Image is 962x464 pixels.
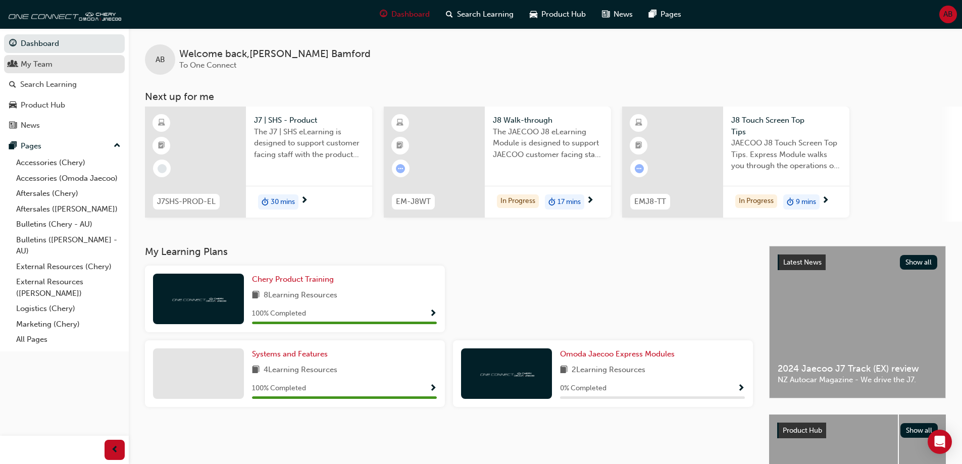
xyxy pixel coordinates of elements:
[479,369,534,378] img: oneconnect
[641,4,689,25] a: pages-iconPages
[635,117,642,130] span: learningResourceType_ELEARNING-icon
[252,349,328,358] span: Systems and Features
[614,9,633,20] span: News
[264,364,337,377] span: 4 Learning Resources
[429,307,437,320] button: Show Progress
[558,196,581,208] span: 17 mins
[271,196,295,208] span: 30 mins
[4,96,125,115] a: Product Hub
[731,137,841,172] span: JAECOO J8 Touch Screen Top Tips. Express Module walks you through the operations of the J8 touch ...
[783,258,822,267] span: Latest News
[777,423,938,439] a: Product HubShow all
[429,382,437,395] button: Show Progress
[783,426,822,435] span: Product Hub
[457,9,514,20] span: Search Learning
[778,363,937,375] span: 2024 Jaecoo J7 Track (EX) review
[560,349,675,358] span: Omoda Jaecoo Express Modules
[179,61,236,70] span: To One Connect
[21,120,40,131] div: News
[4,137,125,156] button: Pages
[787,195,794,209] span: duration-icon
[9,121,17,130] span: news-icon
[939,6,957,23] button: AB
[114,139,121,152] span: up-icon
[602,8,610,21] span: news-icon
[396,196,431,208] span: EM-J8WT
[769,246,946,398] a: Latest NewsShow all2024 Jaecoo J7 Track (EX) reviewNZ Autocar Magazine - We drive the J7.
[384,107,611,218] a: EM-J8WTJ8 Walk-throughThe JAECOO J8 eLearning Module is designed to support JAECOO customer facin...
[4,32,125,137] button: DashboardMy TeamSearch LearningProduct HubNews
[548,195,555,209] span: duration-icon
[9,60,17,69] span: people-icon
[530,8,537,21] span: car-icon
[145,107,372,218] a: J7SHS-PROD-ELJ7 | SHS - ProductThe J7 | SHS eLearning is designed to support customer facing staf...
[111,444,119,456] span: prev-icon
[252,275,334,284] span: Chery Product Training
[300,196,308,205] span: next-icon
[778,254,937,271] a: Latest NewsShow all
[396,139,403,152] span: booktick-icon
[396,117,403,130] span: learningResourceType_ELEARNING-icon
[560,383,606,394] span: 0 % Completed
[9,142,17,151] span: pages-icon
[21,99,65,111] div: Product Hub
[429,384,437,393] span: Show Progress
[129,91,962,102] h3: Next up for me
[12,155,125,171] a: Accessories (Chery)
[252,348,332,360] a: Systems and Features
[5,4,121,24] img: oneconnect
[9,80,16,89] span: search-icon
[252,289,260,302] span: book-icon
[12,201,125,217] a: Aftersales ([PERSON_NAME])
[372,4,438,25] a: guage-iconDashboard
[522,4,594,25] a: car-iconProduct Hub
[928,430,952,454] div: Open Intercom Messenger
[12,186,125,201] a: Aftersales (Chery)
[254,115,364,126] span: J7 | SHS - Product
[252,308,306,320] span: 100 % Completed
[156,54,165,66] span: AB
[21,140,41,152] div: Pages
[560,348,679,360] a: Omoda Jaecoo Express Modules
[594,4,641,25] a: news-iconNews
[252,383,306,394] span: 100 % Completed
[796,196,816,208] span: 9 mins
[635,164,644,173] span: learningRecordVerb_ATTEMPT-icon
[822,196,829,205] span: next-icon
[737,382,745,395] button: Show Progress
[778,374,937,386] span: NZ Autocar Magazine - We drive the J7.
[12,301,125,317] a: Logistics (Chery)
[438,4,522,25] a: search-iconSearch Learning
[12,274,125,301] a: External Resources ([PERSON_NAME])
[380,8,387,21] span: guage-icon
[264,289,337,302] span: 8 Learning Resources
[737,384,745,393] span: Show Progress
[900,255,938,270] button: Show all
[497,194,539,208] div: In Progress
[429,310,437,319] span: Show Progress
[21,59,53,70] div: My Team
[262,195,269,209] span: duration-icon
[661,9,681,20] span: Pages
[391,9,430,20] span: Dashboard
[634,196,666,208] span: EMJ8-TT
[12,332,125,347] a: All Pages
[735,194,777,208] div: In Progress
[252,274,338,285] a: Chery Product Training
[493,126,603,161] span: The JAECOO J8 eLearning Module is designed to support JAECOO customer facing staff with the produ...
[252,364,260,377] span: book-icon
[20,79,77,90] div: Search Learning
[635,139,642,152] span: booktick-icon
[145,246,753,257] h3: My Learning Plans
[12,317,125,332] a: Marketing (Chery)
[4,75,125,94] a: Search Learning
[572,364,645,377] span: 2 Learning Resources
[12,217,125,232] a: Bulletins (Chery - AU)
[4,55,125,74] a: My Team
[12,232,125,259] a: Bulletins ([PERSON_NAME] - AU)
[943,9,953,20] span: AB
[158,139,165,152] span: booktick-icon
[446,8,453,21] span: search-icon
[157,196,216,208] span: J7SHS-PROD-EL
